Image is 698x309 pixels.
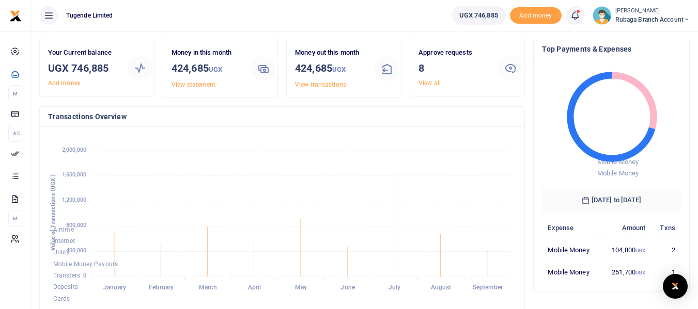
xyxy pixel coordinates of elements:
a: profile-user [PERSON_NAME] Rubaga branch account [593,6,690,25]
small: UGX [635,270,645,275]
tspan: 0 [83,272,86,279]
h3: 424,685 [295,60,366,77]
tspan: February [149,284,174,291]
text: Value of Transactions (UGX ) [50,174,56,251]
span: Transfers [53,272,80,279]
tspan: March [199,284,217,291]
td: Mobile Money [542,239,601,261]
tspan: July [389,284,400,291]
small: [PERSON_NAME] [615,7,690,15]
td: 251,700 [601,261,651,283]
h4: Top Payments & Expenses [542,43,681,55]
h3: 424,685 [172,60,243,77]
span: Airtime [53,226,74,233]
span: Cards [53,295,70,302]
a: logo-small logo-large logo-large [9,11,22,19]
li: Toup your wallet [510,7,562,24]
a: Add money [48,79,81,87]
a: UGX 746,885 [452,6,506,25]
h4: Transactions Overview [48,111,516,122]
tspan: August [431,284,452,291]
td: Mobile Money [542,261,601,283]
td: 1 [651,261,681,283]
span: Add money [510,7,562,24]
li: Ac [8,125,22,142]
tspan: May [295,284,307,291]
tspan: 2,000,000 [62,147,86,153]
span: Mobile Money Payouts [53,261,118,268]
span: Mobile Money [597,158,639,166]
img: profile-user [593,6,611,25]
small: UGX [332,66,346,73]
h3: 8 [418,60,490,76]
tspan: 800,000 [66,222,86,229]
h6: [DATE] to [DATE] [542,188,681,213]
th: Expense [542,217,601,239]
tspan: 400,000 [66,247,86,254]
small: UGX [635,248,645,253]
tspan: 1,200,000 [62,197,86,204]
tspan: September [473,284,503,291]
span: Rubaga branch account [615,15,690,24]
span: Tugende Limited [62,11,117,20]
img: logo-small [9,10,22,22]
tspan: 1,600,000 [62,172,86,178]
p: Money in this month [172,47,243,58]
p: Approve requests [418,47,490,58]
span: Internet [53,237,75,245]
a: View statement [172,81,215,88]
a: View all [418,79,441,87]
tspan: June [340,284,355,291]
div: Open Intercom Messenger [663,274,688,299]
th: Amount [601,217,651,239]
h3: UGX 746,885 [48,60,119,76]
li: Wallet ballance [447,6,510,25]
a: Add money [510,11,562,19]
a: View transactions [295,81,346,88]
span: Mobile Money [597,169,639,177]
li: M [8,210,22,227]
tspan: April [248,284,261,291]
li: M [8,85,22,102]
td: 104,800 [601,239,651,261]
span: Utility [53,249,70,256]
p: Your Current balance [48,47,119,58]
span: UGX 746,885 [459,10,498,21]
th: Txns [651,217,681,239]
td: 2 [651,239,681,261]
span: Deposits [53,284,78,291]
p: Money out this month [295,47,366,58]
small: UGX [209,66,222,73]
tspan: January [103,284,126,291]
